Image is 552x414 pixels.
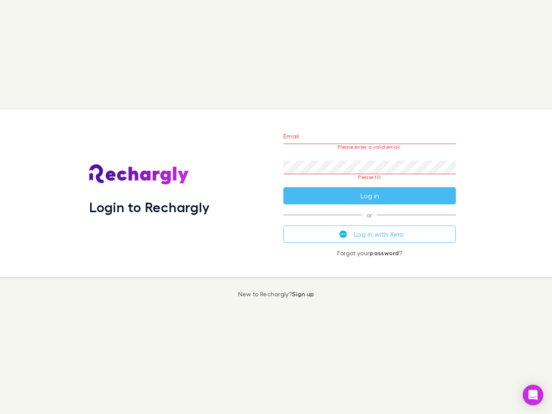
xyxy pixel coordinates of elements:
a: Sign up [292,290,314,298]
img: Rechargly's Logo [89,164,189,185]
button: Log in [283,187,456,204]
p: Please fill [283,174,456,180]
div: Open Intercom Messenger [523,385,543,405]
p: Forgot your ? [283,250,456,257]
p: New to Rechargly? [238,291,314,298]
button: Log in with Xero [283,226,456,243]
img: Xero's logo [339,230,347,238]
a: password [370,249,399,257]
p: Please enter a valid email. [283,144,456,150]
h1: Login to Rechargly [89,199,210,215]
